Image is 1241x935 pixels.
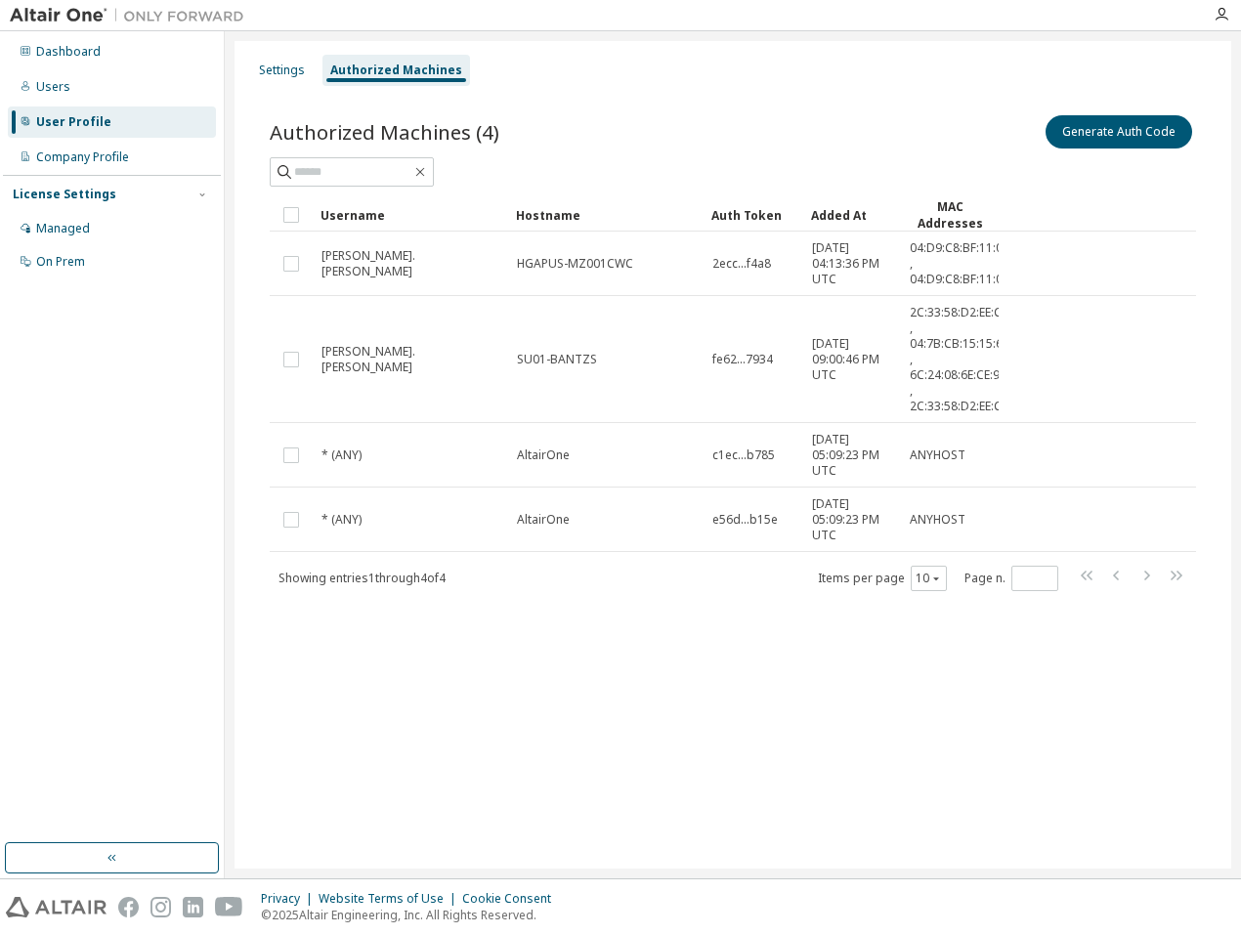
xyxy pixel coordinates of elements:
[321,344,499,375] span: [PERSON_NAME].[PERSON_NAME]
[259,63,305,78] div: Settings
[818,566,947,591] span: Items per page
[517,447,570,463] span: AltairOne
[909,198,991,232] div: MAC Addresses
[319,891,462,907] div: Website Terms of Use
[150,897,171,917] img: instagram.svg
[711,199,795,231] div: Auth Token
[261,907,563,923] p: © 2025 Altair Engineering, Inc. All Rights Reserved.
[6,897,107,917] img: altair_logo.svg
[215,897,243,917] img: youtube.svg
[812,432,892,479] span: [DATE] 05:09:23 PM UTC
[13,187,116,202] div: License Settings
[712,256,771,272] span: 2ecc...f4a8
[712,512,778,528] span: e56d...b15e
[910,447,965,463] span: ANYHOST
[36,149,129,165] div: Company Profile
[811,199,893,231] div: Added At
[812,496,892,543] span: [DATE] 05:09:23 PM UTC
[462,891,563,907] div: Cookie Consent
[261,891,319,907] div: Privacy
[321,512,362,528] span: * (ANY)
[10,6,254,25] img: Altair One
[517,352,597,367] span: SU01-BANTZS
[36,254,85,270] div: On Prem
[517,512,570,528] span: AltairOne
[36,114,111,130] div: User Profile
[321,248,499,279] span: [PERSON_NAME].[PERSON_NAME]
[321,447,362,463] span: * (ANY)
[812,240,892,287] span: [DATE] 04:13:36 PM UTC
[36,44,101,60] div: Dashboard
[712,447,775,463] span: c1ec...b785
[278,570,446,586] span: Showing entries 1 through 4 of 4
[183,897,203,917] img: linkedin.svg
[916,571,942,586] button: 10
[516,199,696,231] div: Hostname
[910,240,1010,287] span: 04:D9:C8:BF:11:0A , 04:D9:C8:BF:11:0B
[712,352,773,367] span: fe62...7934
[1046,115,1192,149] button: Generate Auth Code
[321,199,500,231] div: Username
[964,566,1058,591] span: Page n.
[36,79,70,95] div: Users
[330,63,462,78] div: Authorized Machines
[910,305,1009,414] span: 2C:33:58:D2:EE:C0 , 04:7B:CB:15:15:63 , 6C:24:08:6E:CE:92 , 2C:33:58:D2:EE:C4
[270,118,499,146] span: Authorized Machines (4)
[36,221,90,236] div: Managed
[517,256,633,272] span: HGAPUS-MZ001CWC
[118,897,139,917] img: facebook.svg
[812,336,892,383] span: [DATE] 09:00:46 PM UTC
[910,512,965,528] span: ANYHOST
